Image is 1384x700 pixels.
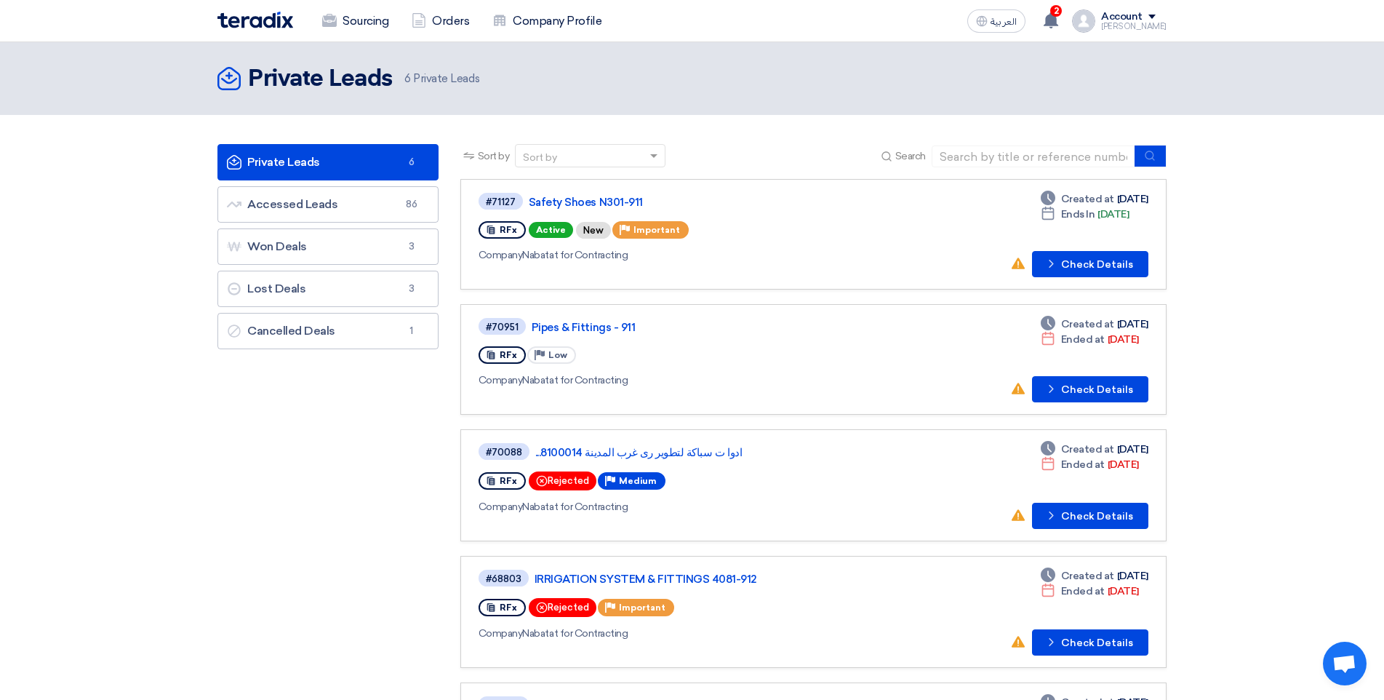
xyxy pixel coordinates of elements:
[1041,332,1139,347] div: [DATE]
[486,448,522,457] div: #70088
[1041,568,1148,584] div: [DATE]
[404,72,411,85] span: 6
[1061,442,1114,457] span: Created at
[479,374,523,386] span: Company
[529,472,596,490] div: Rejected
[619,602,665,613] span: Important
[217,313,439,349] a: Cancelled Deals1
[1061,207,1095,222] span: Ends In
[1323,642,1367,685] a: Open chat
[217,144,439,180] a: Private Leads6
[532,321,895,334] a: Pipes & Fittings - 911
[932,146,1135,167] input: Search by title or reference number
[500,225,517,235] span: RFx
[529,598,596,617] div: Rejected
[991,17,1017,27] span: العربية
[967,9,1025,33] button: العربية
[479,249,523,261] span: Company
[481,5,613,37] a: Company Profile
[1032,629,1148,656] button: Check Details
[500,476,517,486] span: RFx
[248,65,393,94] h2: Private Leads
[633,225,680,235] span: Important
[1032,503,1148,529] button: Check Details
[1101,11,1143,23] div: Account
[576,222,611,239] div: New
[1061,332,1105,347] span: Ended at
[1050,5,1062,17] span: 2
[1061,457,1105,472] span: Ended at
[1041,442,1148,457] div: [DATE]
[1032,251,1148,277] button: Check Details
[529,196,892,209] a: Safety Shoes N301-911
[479,626,901,641] div: Nabatat for Contracting
[217,186,439,223] a: Accessed Leads86
[486,322,519,332] div: #70951
[403,239,420,254] span: 3
[479,499,902,514] div: Nabatat for Contracting
[1041,584,1139,599] div: [DATE]
[486,574,521,584] div: #68803
[403,155,420,170] span: 6
[478,148,510,164] span: Sort by
[1061,317,1114,332] span: Created at
[479,247,895,263] div: Nabatat for Contracting
[479,373,898,388] div: Nabatat for Contracting
[1061,584,1105,599] span: Ended at
[895,148,926,164] span: Search
[1072,9,1095,33] img: profile_test.png
[523,150,557,165] div: Sort by
[1041,317,1148,332] div: [DATE]
[1101,23,1167,31] div: [PERSON_NAME]
[500,350,517,360] span: RFx
[403,324,420,338] span: 1
[217,12,293,28] img: Teradix logo
[500,602,517,613] span: RFx
[217,271,439,307] a: Lost Deals3
[619,476,657,486] span: Medium
[1032,376,1148,402] button: Check Details
[479,501,523,513] span: Company
[311,5,400,37] a: Sourcing
[1061,191,1114,207] span: Created at
[548,350,567,360] span: Low
[479,627,523,640] span: Company
[400,5,481,37] a: Orders
[404,71,479,87] span: Private Leads
[535,446,899,459] a: ادوا ت سباكة لتطوير رى غرب المدينة 8100014...
[1041,191,1148,207] div: [DATE]
[217,228,439,265] a: Won Deals3
[1041,207,1129,222] div: [DATE]
[1061,568,1114,584] span: Created at
[486,197,516,207] div: #71127
[535,573,898,586] a: IRRIGATION SYSTEM & FITTINGS 4081-912
[403,197,420,212] span: 86
[529,222,573,238] span: Active
[1041,457,1139,472] div: [DATE]
[403,282,420,296] span: 3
